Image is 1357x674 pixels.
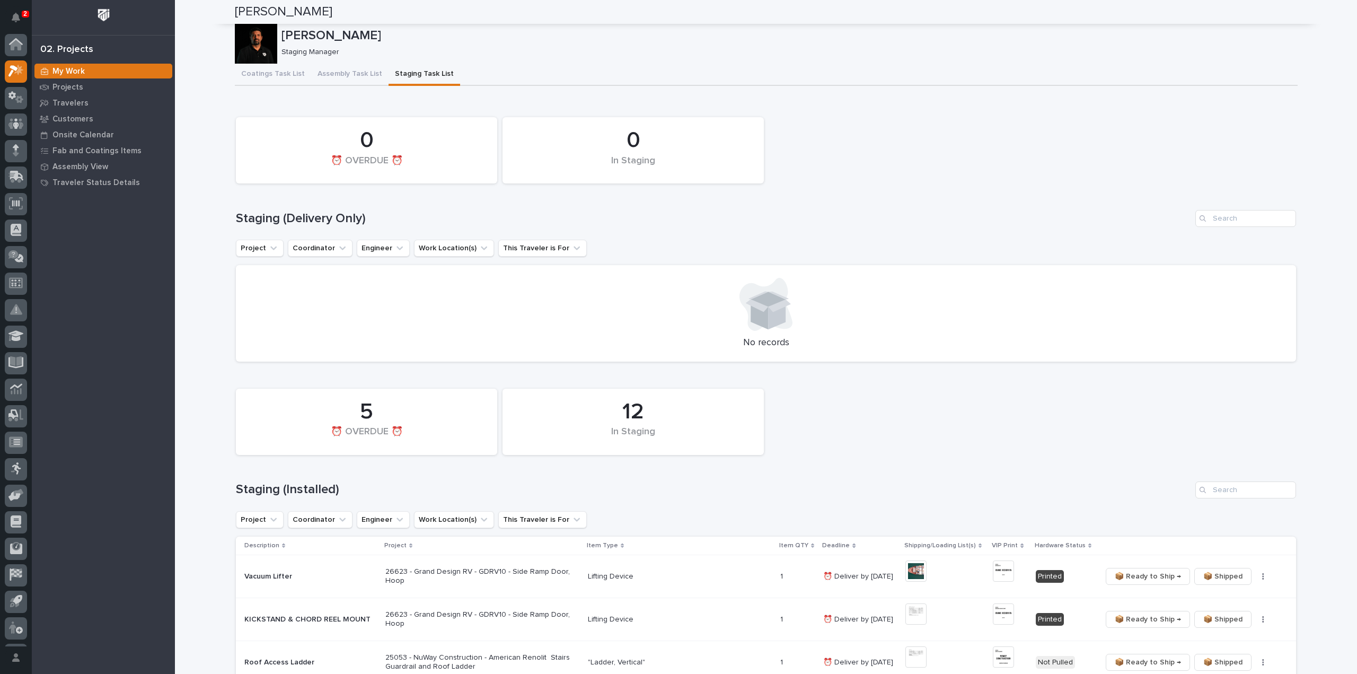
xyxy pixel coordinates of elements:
[52,67,85,76] p: My Work
[521,426,746,449] div: In Staging
[32,174,175,190] a: Traveler Status Details
[311,64,389,86] button: Assembly Task List
[254,155,479,178] div: ⏰ OVERDUE ⏰
[385,567,571,585] p: 26623 - Grand Design RV - GDRV10 - Side Ramp Door, Hoop
[281,48,1289,57] p: Staging Manager
[823,658,897,667] p: ⏰ Deliver by [DATE]
[1194,568,1252,585] button: 📦 Shipped
[1035,540,1086,552] p: Hardware Status
[254,399,479,425] div: 5
[357,240,410,257] button: Engineer
[498,511,587,528] button: This Traveler is For
[385,653,571,671] p: 25053 - NuWay Construction - American Renolit Stairs Guardrail and Roof Ladder
[1203,570,1243,583] span: 📦 Shipped
[1036,656,1075,669] div: Not Pulled
[779,540,808,552] p: Item QTY
[1036,570,1064,583] div: Printed
[52,99,89,108] p: Travelers
[1195,210,1296,227] input: Search
[1036,613,1064,626] div: Printed
[52,178,140,188] p: Traveler Status Details
[588,572,772,581] p: Lifting Device
[32,63,175,79] a: My Work
[823,615,897,624] p: ⏰ Deliver by [DATE]
[94,5,113,25] img: Workspace Logo
[1106,568,1190,585] button: 📦 Ready to Ship →
[1106,654,1190,671] button: 📦 Ready to Ship →
[254,426,479,449] div: ⏰ OVERDUE ⏰
[235,4,332,20] h2: [PERSON_NAME]
[780,656,785,667] p: 1
[23,10,27,17] p: 2
[822,540,850,552] p: Deadline
[588,658,772,667] p: "Ladder, Vertical"
[32,111,175,127] a: Customers
[1203,656,1243,669] span: 📦 Shipped
[244,613,373,624] p: KICKSTAND & CHORD REEL MOUNT
[52,115,93,124] p: Customers
[414,240,494,257] button: Work Location(s)
[281,28,1293,43] p: [PERSON_NAME]
[32,159,175,174] a: Assembly View
[52,83,83,92] p: Projects
[521,127,746,154] div: 0
[1115,570,1181,583] span: 📦 Ready to Ship →
[1115,656,1181,669] span: 📦 Ready to Ship →
[52,130,114,140] p: Onsite Calendar
[254,127,479,154] div: 0
[32,95,175,111] a: Travelers
[52,162,108,172] p: Assembly View
[588,615,772,624] p: Lifting Device
[1115,613,1181,626] span: 📦 Ready to Ship →
[357,511,410,528] button: Engineer
[385,610,571,628] p: 26623 - Grand Design RV - GDRV10 - Side Ramp Door, Hoop
[244,570,294,581] p: Vacuum Lifter
[1203,613,1243,626] span: 📦 Shipped
[384,540,407,552] p: Project
[780,613,785,624] p: 1
[521,155,746,178] div: In Staging
[498,240,587,257] button: This Traveler is For
[236,511,284,528] button: Project
[236,598,1296,641] tr: KICKSTAND & CHORD REEL MOUNTKICKSTAND & CHORD REEL MOUNT 26623 - Grand Design RV - GDRV10 - Side ...
[521,399,746,425] div: 12
[1106,611,1190,628] button: 📦 Ready to Ship →
[40,44,93,56] div: 02. Projects
[389,64,460,86] button: Staging Task List
[244,540,279,552] p: Description
[288,240,353,257] button: Coordinator
[992,540,1018,552] p: VIP Print
[823,572,897,581] p: ⏰ Deliver by [DATE]
[236,555,1296,598] tr: Vacuum LifterVacuum Lifter 26623 - Grand Design RV - GDRV10 - Side Ramp Door, HoopLifting Device1...
[13,13,27,30] div: Notifications2
[414,511,494,528] button: Work Location(s)
[249,337,1283,349] p: No records
[236,482,1191,497] h1: Staging (Installed)
[236,240,284,257] button: Project
[904,540,976,552] p: Shipping/Loading List(s)
[780,570,785,581] p: 1
[1195,482,1296,498] input: Search
[288,511,353,528] button: Coordinator
[587,540,618,552] p: Item Type
[32,79,175,95] a: Projects
[236,211,1191,226] h1: Staging (Delivery Only)
[1194,654,1252,671] button: 📦 Shipped
[1194,611,1252,628] button: 📦 Shipped
[32,143,175,159] a: Fab and Coatings Items
[32,127,175,143] a: Onsite Calendar
[5,6,27,29] button: Notifications
[244,656,316,667] p: Roof Access Ladder
[235,64,311,86] button: Coatings Task List
[52,146,142,156] p: Fab and Coatings Items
